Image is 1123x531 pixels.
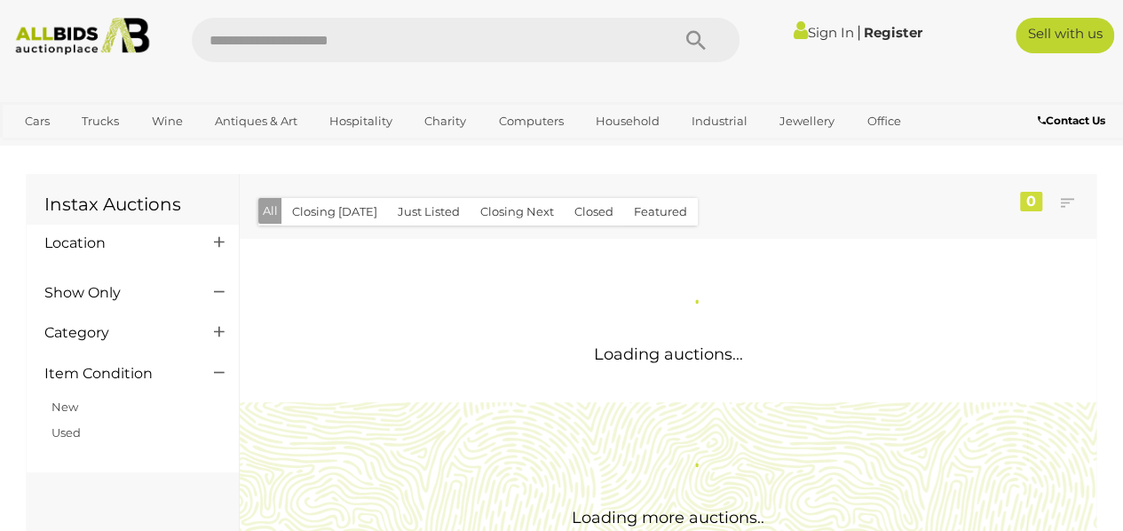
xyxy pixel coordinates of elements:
b: Contact Us [1038,114,1105,127]
a: Sports [13,136,73,165]
a: Computers [486,107,574,136]
button: Closed [564,198,624,226]
button: Search [651,18,739,62]
a: Hospitality [318,107,404,136]
h4: Location [44,235,187,251]
a: Charity [413,107,478,136]
button: Just Listed [387,198,471,226]
span: Loading more auctions.. [572,508,764,527]
h1: Instax Auctions [44,194,221,214]
h4: Category [44,325,187,341]
a: Sign In [794,24,854,41]
a: [GEOGRAPHIC_DATA] [82,136,231,165]
span: | [857,22,861,42]
a: Register [864,24,922,41]
button: Featured [623,198,698,226]
a: Cars [13,107,61,136]
span: Loading auctions... [594,345,743,364]
a: Sell with us [1016,18,1114,53]
h4: Item Condition [44,366,187,382]
button: Closing [DATE] [281,198,388,226]
a: Antiques & Art [203,107,309,136]
a: Household [584,107,671,136]
a: Jewellery [768,107,846,136]
a: Trucks [70,107,130,136]
h4: Show Only [44,285,187,301]
div: 0 [1020,192,1042,211]
button: Closing Next [470,198,565,226]
img: Allbids.com.au [8,18,156,55]
button: All [258,198,282,224]
a: Contact Us [1038,111,1110,131]
a: Office [855,107,912,136]
a: Wine [139,107,194,136]
a: Used [51,425,81,440]
a: New [51,400,78,414]
a: Industrial [680,107,759,136]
